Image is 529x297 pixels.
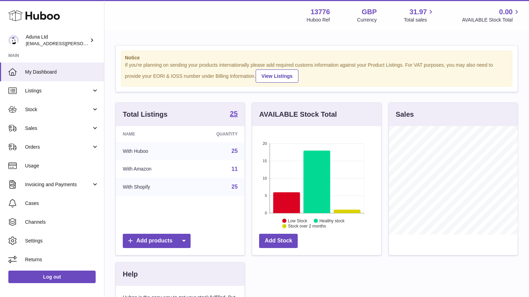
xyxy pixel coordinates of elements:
[25,219,99,225] span: Channels
[232,166,238,172] a: 11
[25,125,91,132] span: Sales
[25,69,99,75] span: My Dashboard
[499,7,513,17] span: 0.00
[123,234,191,248] a: Add products
[396,110,414,119] h3: Sales
[288,218,307,223] text: Low Stock
[26,41,177,46] span: [EMAIL_ADDRESS][PERSON_NAME][PERSON_NAME][DOMAIN_NAME]
[307,17,330,23] div: Huboo Ref
[125,55,508,61] strong: Notice
[263,141,267,146] text: 20
[25,106,91,113] span: Stock
[26,34,88,47] div: Aduna Ltd
[230,110,238,118] a: 25
[263,159,267,163] text: 15
[25,256,99,263] span: Returns
[116,126,186,142] th: Name
[230,110,238,117] strong: 25
[232,148,238,154] a: 25
[311,7,330,17] strong: 13776
[25,88,91,94] span: Listings
[123,270,138,279] h3: Help
[265,211,267,215] text: 0
[263,176,267,180] text: 10
[186,126,245,142] th: Quantity
[259,110,337,119] h3: AVAILABLE Stock Total
[116,160,186,178] td: With Amazon
[409,7,427,17] span: 31.97
[256,69,298,83] a: View Listings
[116,142,186,160] td: With Huboo
[404,7,435,23] a: 31.97 Total sales
[123,110,168,119] h3: Total Listings
[357,17,377,23] div: Currency
[404,17,435,23] span: Total sales
[25,144,91,150] span: Orders
[462,7,521,23] a: 0.00 AVAILABLE Stock Total
[288,224,326,229] text: Stock over 2 months
[8,35,19,46] img: deborahe.kamara@aduna.com
[8,271,96,283] a: Log out
[232,184,238,190] a: 25
[265,193,267,198] text: 5
[362,7,377,17] strong: GBP
[25,200,99,207] span: Cases
[320,218,345,223] text: Healthy stock
[125,62,508,83] div: If you're planning on sending your products internationally please add required customs informati...
[25,181,91,188] span: Invoicing and Payments
[25,163,99,169] span: Usage
[116,178,186,196] td: With Shopify
[259,234,298,248] a: Add Stock
[462,17,521,23] span: AVAILABLE Stock Total
[25,238,99,244] span: Settings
